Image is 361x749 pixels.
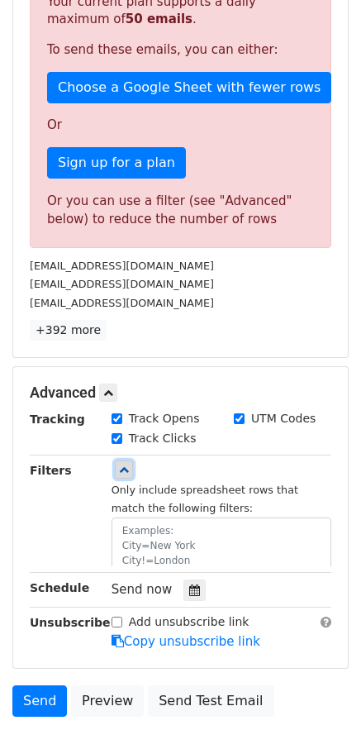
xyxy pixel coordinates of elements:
[148,685,273,717] a: Send Test Email
[112,634,260,649] a: Copy unsubscribe link
[47,41,314,59] p: To send these emails, you can either:
[30,464,72,477] strong: Filters
[47,72,331,103] a: Choose a Google Sheet with fewer rows
[30,581,89,594] strong: Schedule
[30,320,107,341] a: +392 more
[47,147,186,179] a: Sign up for a plan
[30,297,214,309] small: [EMAIL_ADDRESS][DOMAIN_NAME]
[278,670,361,749] iframe: Chat Widget
[30,384,331,402] h5: Advanced
[12,685,67,717] a: Send
[251,410,316,427] label: UTM Codes
[47,192,314,229] div: Or you can use a filter (see "Advanced" below) to reduce the number of rows
[47,117,314,134] p: Or
[112,582,173,597] span: Send now
[30,260,214,272] small: [EMAIL_ADDRESS][DOMAIN_NAME]
[126,12,192,26] strong: 50 emails
[30,278,214,290] small: [EMAIL_ADDRESS][DOMAIN_NAME]
[71,685,144,717] a: Preview
[30,413,85,426] strong: Tracking
[129,613,249,631] label: Add unsubscribe link
[30,616,111,629] strong: Unsubscribe
[112,484,298,515] small: Only include spreadsheet rows that match the following filters:
[129,410,200,427] label: Track Opens
[129,430,197,447] label: Track Clicks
